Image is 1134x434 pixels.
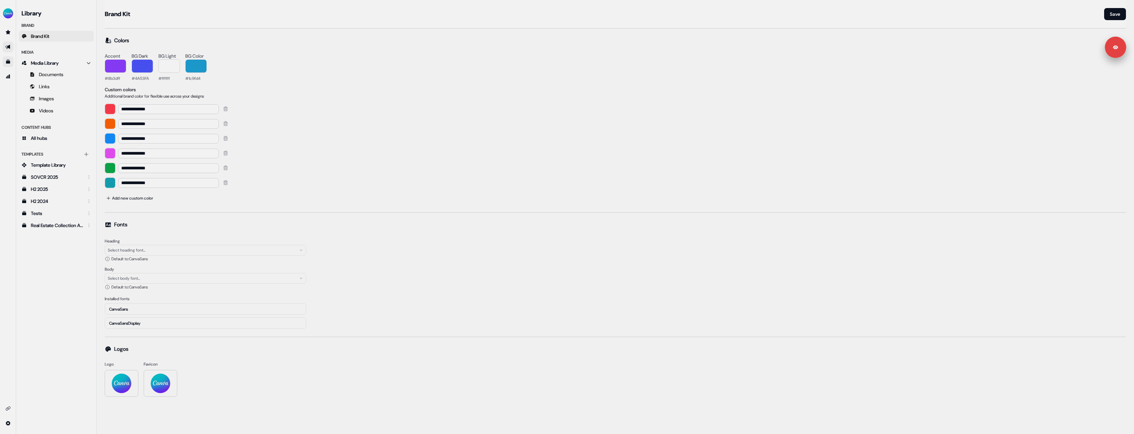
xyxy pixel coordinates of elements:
[185,75,200,81] span: #1c9fd4
[39,95,54,102] span: Images
[31,33,49,40] span: Brand Kit
[39,83,50,90] span: Links
[114,37,129,45] h2: Colors
[19,93,94,104] a: Images
[109,321,140,326] span: CanvaSansDisplay
[19,133,94,144] a: All hubs
[105,273,306,284] button: Select body font...
[158,59,180,81] button: #ffffff
[185,53,207,58] span: BG Color
[3,71,13,82] a: Go to attribution
[158,53,180,58] span: BG Light
[19,220,94,231] a: Real Estate Collection ABM 1:1
[109,307,128,312] span: CanvaSans
[31,186,83,193] div: H2 2025
[3,403,13,414] a: Go to integrations
[105,93,1126,100] div: Additional brand color for flexible use across your designs
[105,361,114,367] span: Logo
[102,192,158,204] button: Add new custom color
[3,27,13,38] a: Go to prospects
[39,107,53,114] span: Videos
[19,149,94,160] div: Templates
[1104,8,1126,20] button: Save
[19,31,94,42] a: Brand Kit
[108,247,145,254] div: Select heading font...
[19,196,94,207] a: H2 2024
[31,210,83,217] div: Tests
[132,53,153,58] span: BG Dark
[19,172,94,182] a: SOVCR 2025
[105,10,130,18] h1: Brand Kit
[31,222,83,229] div: Real Estate Collection ABM 1:1
[3,418,13,429] a: Go to integrations
[19,47,94,58] div: Media
[3,56,13,67] a: Go to templates
[114,345,128,353] h2: Logos
[111,256,148,262] span: Default to: CanvaSans
[105,59,126,81] button: #8b3dff
[108,275,140,282] div: Select body font...
[19,20,94,31] div: Brand
[158,75,170,81] span: #ffffff
[114,221,127,229] h2: Fonts
[19,105,94,116] a: Videos
[105,53,126,58] span: Accent
[19,122,94,133] div: Content Hubs
[3,42,13,52] a: Go to outbound experience
[19,160,94,170] a: Template Library
[105,75,120,81] span: #8b3dff
[105,267,114,272] label: Body
[105,296,306,302] span: Installed fonts
[31,135,47,142] span: All hubs
[31,60,59,66] span: Media Library
[185,59,207,81] button: #1c9fd4
[105,238,120,244] label: Heading
[105,86,1126,93] div: Custom colors
[19,184,94,195] a: H2 2025
[39,71,63,78] span: Documents
[31,162,66,168] span: Template Library
[19,81,94,92] a: Links
[132,59,153,81] button: #4A53FA
[19,208,94,219] a: Tests
[132,75,149,81] span: #4A53FA
[31,198,83,205] div: H2 2024
[19,8,94,17] h3: Library
[31,174,83,180] div: SOVCR 2025
[111,284,148,290] span: Default to: CanvaSans
[105,245,306,256] button: Select heading font...
[19,69,94,80] a: Documents
[144,361,158,367] span: Favicon
[19,58,94,68] a: Media Library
